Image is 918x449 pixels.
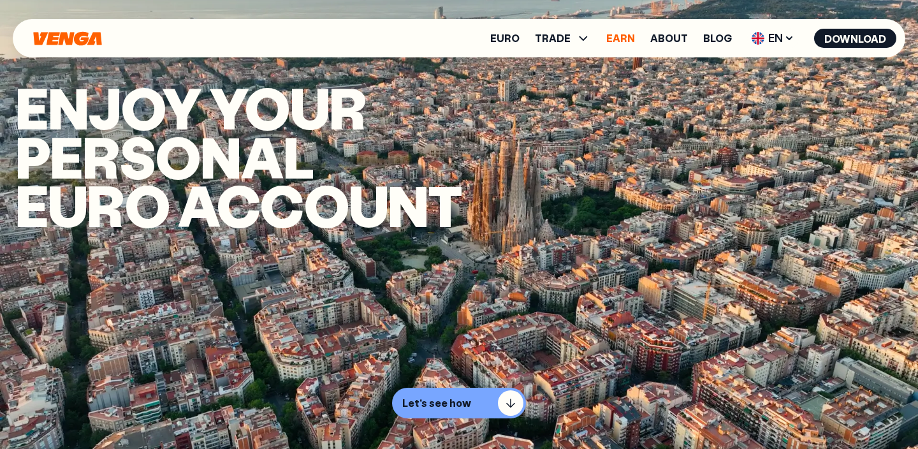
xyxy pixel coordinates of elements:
[392,388,526,418] button: Let's see how
[747,28,799,48] span: EN
[15,83,557,230] h1: Enjoy your PERSONAL euro account
[32,31,103,46] svg: Home
[703,33,732,43] a: Blog
[752,32,764,45] img: flag-uk
[650,33,688,43] a: About
[814,29,896,48] button: Download
[535,33,571,43] span: TRADE
[490,33,520,43] a: Euro
[535,31,591,46] span: TRADE
[606,33,635,43] a: Earn
[402,397,471,409] p: Let's see how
